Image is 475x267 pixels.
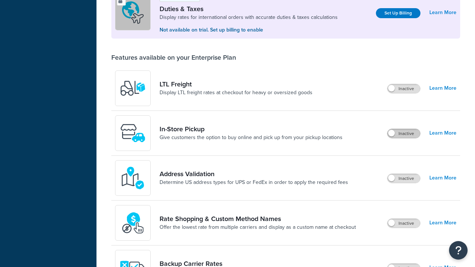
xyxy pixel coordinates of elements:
a: Set Up Billing [376,8,420,18]
img: wfgcfpwTIucLEAAAAASUVORK5CYII= [120,120,146,146]
label: Inactive [387,84,420,93]
a: Display LTL freight rates at checkout for heavy or oversized goods [160,89,312,96]
a: Address Validation [160,170,348,178]
a: In-Store Pickup [160,125,343,133]
img: y79ZsPf0fXUFUhFXDzUgf+ktZg5F2+ohG75+v3d2s1D9TjoU8PiyCIluIjV41seZevKCRuEjTPPOKHJsQcmKCXGdfprl3L4q7... [120,75,146,101]
a: Learn More [429,7,456,18]
a: LTL Freight [160,80,312,88]
button: Open Resource Center [449,241,468,260]
div: Features available on your Enterprise Plan [111,53,236,62]
a: Learn More [429,218,456,228]
a: Offer the lowest rate from multiple carriers and display as a custom name at checkout [160,224,356,231]
img: icon-duo-feat-rate-shopping-ecdd8bed.png [120,210,146,236]
a: Determine US address types for UPS or FedEx in order to apply the required fees [160,179,348,186]
a: Duties & Taxes [160,5,338,13]
a: Learn More [429,83,456,93]
label: Inactive [387,174,420,183]
a: Rate Shopping & Custom Method Names [160,215,356,223]
a: Give customers the option to buy online and pick up from your pickup locations [160,134,343,141]
a: Learn More [429,173,456,183]
label: Inactive [387,219,420,228]
label: Inactive [387,129,420,138]
a: Display rates for international orders with accurate duties & taxes calculations [160,14,338,21]
img: kIG8fy0lQAAAABJRU5ErkJggg== [120,165,146,191]
a: Learn More [429,128,456,138]
p: Not available on trial. Set up billing to enable [160,26,338,34]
